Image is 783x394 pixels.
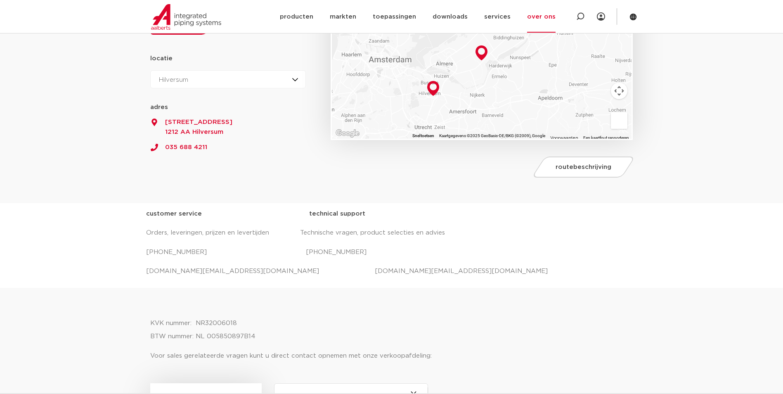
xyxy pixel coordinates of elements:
button: Bedieningsopties voor de kaartweergave [611,83,627,99]
p: [PHONE_NUMBER] [PHONE_NUMBER] [146,246,637,259]
a: contact [148,15,219,35]
a: Voorwaarden (wordt geopend in een nieuw tabblad) [550,136,578,140]
button: Sneltoetsen [412,133,434,139]
span: Kaartgegevens ©2025 GeoBasis-DE/BKG (©2009), Google [439,133,545,138]
strong: customer service technical support [146,211,365,217]
p: Voor sales gerelateerde vragen kunt u direct contact opnemen met onze verkoopafdeling: [150,349,633,363]
button: Sleep Pegman de kaart op om Street View te openen [611,112,627,129]
p: [DOMAIN_NAME][EMAIL_ADDRESS][DOMAIN_NAME] [DOMAIN_NAME][EMAIL_ADDRESS][DOMAIN_NAME] [146,265,637,278]
a: toepassingen [373,1,416,33]
p: Orders, leveringen, prijzen en levertijden Technische vragen, product selecties en advies [146,226,637,240]
nav: Menu [280,1,556,33]
a: producten [280,1,313,33]
p: KVK nummer: NR32006018 BTW nummer: NL 005850897B14 [150,317,633,343]
a: over ons [527,1,556,33]
a: routebeschrijving [532,157,636,178]
a: downloads [433,1,468,33]
img: Google [334,128,361,139]
a: Dit gebied openen in Google Maps (er wordt een nieuw venster geopend) [334,128,361,139]
span: routebeschrijving [556,164,611,170]
a: Een kaartfout rapporteren [583,135,629,140]
strong: locatie [150,55,173,62]
span: Hilversum [159,77,188,83]
a: markten [330,1,356,33]
a: services [484,1,511,33]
